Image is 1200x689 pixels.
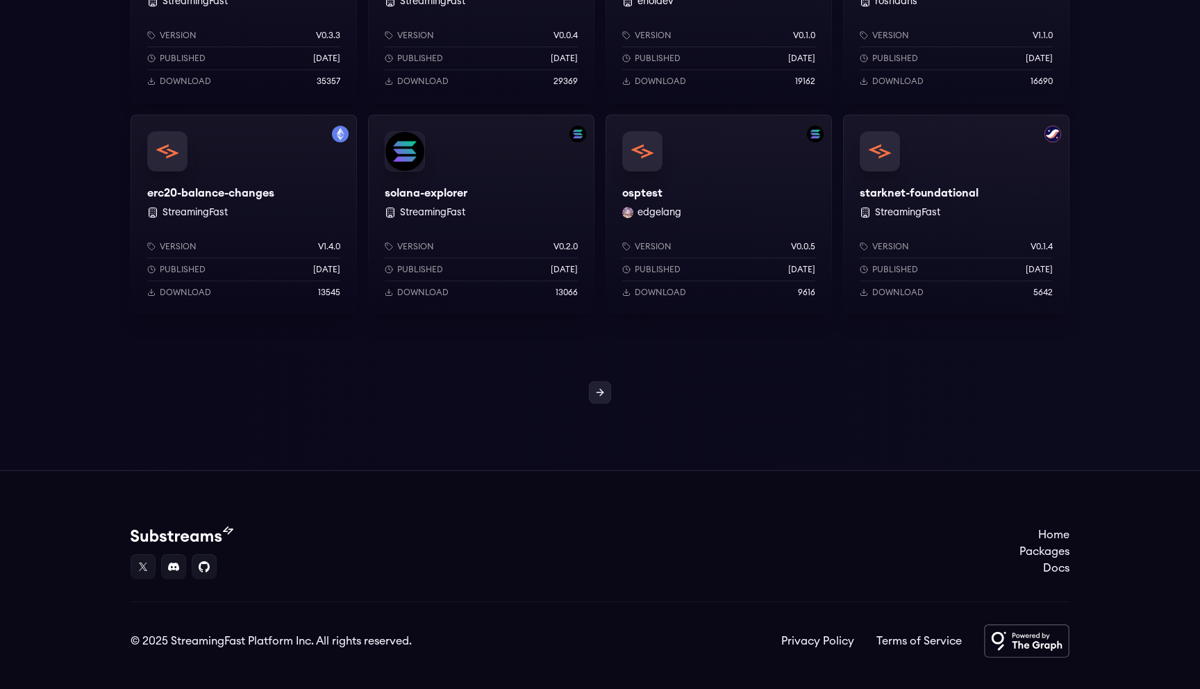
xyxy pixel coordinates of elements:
[872,264,918,275] p: Published
[872,30,909,41] p: Version
[317,76,340,87] p: 35357
[788,53,815,64] p: [DATE]
[162,206,228,219] button: StreamingFast
[551,53,578,64] p: [DATE]
[160,241,197,252] p: Version
[397,264,443,275] p: Published
[556,287,578,298] p: 13066
[635,241,672,252] p: Version
[569,126,586,142] img: Filter by solana network
[1026,53,1053,64] p: [DATE]
[160,53,206,64] p: Published
[397,53,443,64] p: Published
[1033,30,1053,41] p: v1.1.0
[788,264,815,275] p: [DATE]
[1019,543,1069,560] a: Packages
[635,76,686,87] p: Download
[872,241,909,252] p: Version
[400,206,465,219] button: StreamingFast
[313,264,340,275] p: [DATE]
[876,633,962,649] a: Terms of Service
[131,526,233,543] img: Substream's logo
[160,264,206,275] p: Published
[872,287,924,298] p: Download
[793,30,815,41] p: v0.1.0
[1019,526,1069,543] a: Home
[843,115,1069,315] a: Filter by starknet networkstarknet-foundationalstarknet-foundational StreamingFastVersionv0.1.4Pu...
[1031,76,1053,87] p: 16690
[1033,287,1053,298] p: 5642
[160,287,211,298] p: Download
[397,30,434,41] p: Version
[160,30,197,41] p: Version
[397,76,449,87] p: Download
[316,30,340,41] p: v0.3.3
[318,241,340,252] p: v1.4.0
[875,206,940,219] button: StreamingFast
[637,206,681,219] button: edgelang
[795,76,815,87] p: 19162
[635,287,686,298] p: Download
[313,53,340,64] p: [DATE]
[635,264,681,275] p: Published
[1031,241,1053,252] p: v0.1.4
[807,126,824,142] img: Filter by solana network
[553,30,578,41] p: v0.0.4
[397,287,449,298] p: Download
[553,241,578,252] p: v0.2.0
[1044,126,1061,142] img: Filter by starknet network
[397,241,434,252] p: Version
[635,53,681,64] p: Published
[984,624,1069,658] img: Powered by The Graph
[791,241,815,252] p: v0.0.5
[872,76,924,87] p: Download
[318,287,340,298] p: 13545
[553,76,578,87] p: 29369
[798,287,815,298] p: 9616
[635,30,672,41] p: Version
[368,115,594,315] a: Filter by solana networksolana-explorersolana-explorer StreamingFastVersionv0.2.0Published[DATE]D...
[781,633,854,649] a: Privacy Policy
[872,53,918,64] p: Published
[131,115,357,315] a: Filter by mainnet networkerc20-balance-changeserc20-balance-changes StreamingFastVersionv1.4.0Pub...
[606,115,832,315] a: Filter by solana networkosptestosptestedgelang edgelangVersionv0.0.5Published[DATE]Download9616
[332,126,349,142] img: Filter by mainnet network
[131,633,412,649] div: © 2025 StreamingFast Platform Inc. All rights reserved.
[551,264,578,275] p: [DATE]
[1019,560,1069,576] a: Docs
[1026,264,1053,275] p: [DATE]
[160,76,211,87] p: Download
